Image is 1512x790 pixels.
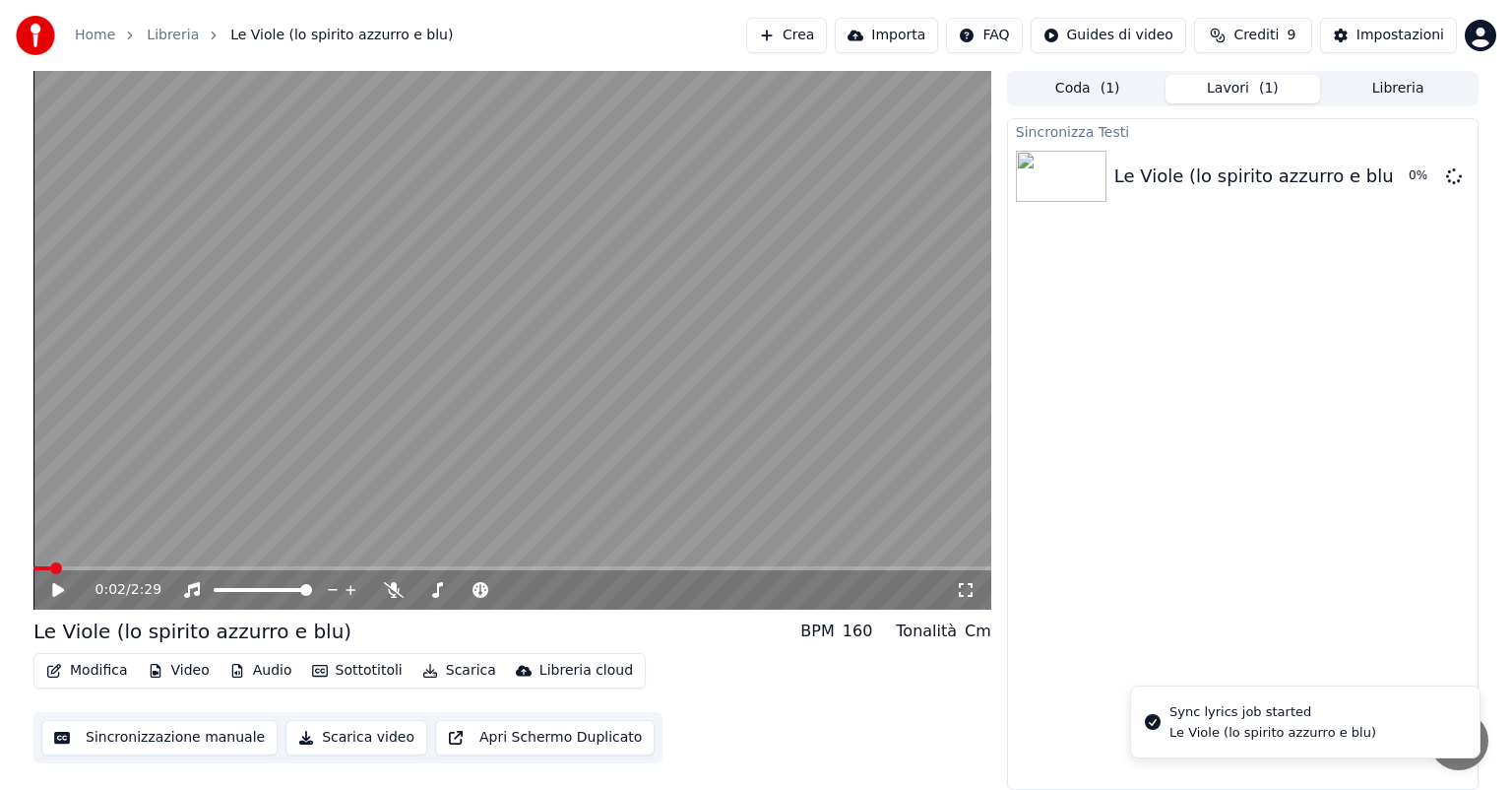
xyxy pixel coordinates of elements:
[1287,26,1295,45] span: 9
[1010,75,1165,103] button: Coda
[835,18,938,53] button: Importa
[41,720,278,756] button: Sincronizzazione manuale
[1008,119,1478,143] div: Sincronizza Testi
[539,661,633,681] div: Libreria cloud
[896,620,957,643] div: Tonalità
[75,26,453,45] nav: breadcrumb
[1031,18,1186,53] button: Guides di video
[33,618,351,645] div: Le Viole (lo spirito azzurro e blu)
[946,18,1022,53] button: FAQ
[1169,702,1376,722] div: Sync lyrics job started
[140,657,218,685] button: Video
[435,720,655,756] button: Apri Schermo Duplicato
[843,620,873,643] div: 160
[147,26,199,45] a: Libreria
[38,657,136,685] button: Modifica
[965,620,991,643] div: Cm
[746,18,827,53] button: Crea
[1259,79,1279,99] span: ( 1 )
[1409,168,1438,184] div: 0 %
[285,720,427,756] button: Scarica video
[1233,26,1279,45] span: Crediti
[221,657,300,685] button: Audio
[304,657,410,685] button: Sottotitoli
[1165,75,1321,103] button: Lavori
[1356,26,1444,45] div: Impostazioni
[230,26,453,45] span: Le Viole (lo spirito azzurro e blu)
[16,16,55,55] img: youka
[75,26,115,45] a: Home
[95,580,143,600] div: /
[1320,75,1476,103] button: Libreria
[1169,724,1376,742] div: Le Viole (lo spirito azzurro e blu)
[95,580,126,600] span: 0:02
[1101,79,1120,99] span: ( 1 )
[1114,163,1401,190] div: Le Viole (lo spirito azzurro e blu)
[414,657,504,685] button: Scarica
[1320,18,1457,53] button: Impostazioni
[800,620,834,643] div: BPM
[1194,18,1312,53] button: Crediti9
[131,580,161,600] span: 2:29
